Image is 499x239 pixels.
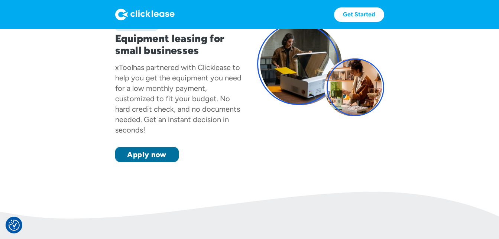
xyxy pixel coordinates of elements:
[115,32,242,56] h1: Equipment leasing for small businesses
[115,63,133,72] div: xTool
[115,9,175,20] img: Logo
[9,220,20,231] img: Revisit consent button
[9,220,20,231] button: Consent Preferences
[115,147,179,162] a: Apply now
[334,7,384,22] a: Get Started
[115,63,242,134] div: has partnered with Clicklease to help you get the equipment you need for a low monthly payment, c...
